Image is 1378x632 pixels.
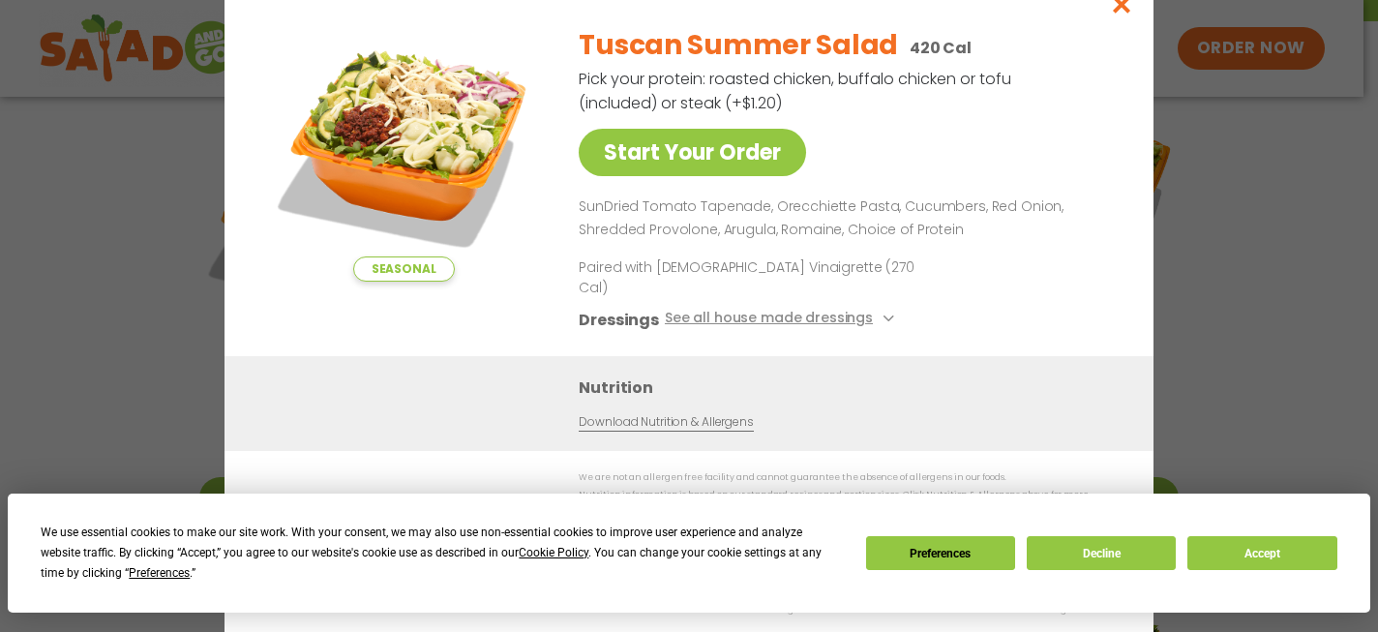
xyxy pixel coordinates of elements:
[1027,536,1176,570] button: Decline
[353,256,455,282] span: Seasonal
[579,413,753,432] a: Download Nutrition & Allergens
[579,196,1107,242] p: SunDried Tomato Tapenade, Orecchiette Pasta, Cucumbers, Red Onion, Shredded Provolone, Arugula, R...
[579,488,1115,518] p: Nutrition information is based on our standard recipes and portion sizes. Click Nutrition & Aller...
[579,308,659,332] h3: Dressings
[519,546,588,559] span: Cookie Policy
[268,11,539,282] img: Featured product photo for Tuscan Summer Salad
[41,523,842,584] div: We use essential cookies to make our site work. With your consent, we may also use non-essential ...
[579,67,1014,115] p: Pick your protein: roasted chicken, buffalo chicken or tofu (included) or steak (+$1.20)
[579,376,1124,400] h3: Nutrition
[866,536,1015,570] button: Preferences
[8,494,1370,613] div: Cookie Consent Prompt
[129,566,190,580] span: Preferences
[665,308,900,332] button: See all house made dressings
[579,257,937,298] p: Paired with [DEMOGRAPHIC_DATA] Vinaigrette (270 Cal)
[910,36,972,60] p: 420 Cal
[1187,536,1336,570] button: Accept
[579,470,1115,485] p: We are not an allergen free facility and cannot guarantee the absence of allergens in our foods.
[579,25,898,66] h2: Tuscan Summer Salad
[579,129,806,176] a: Start Your Order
